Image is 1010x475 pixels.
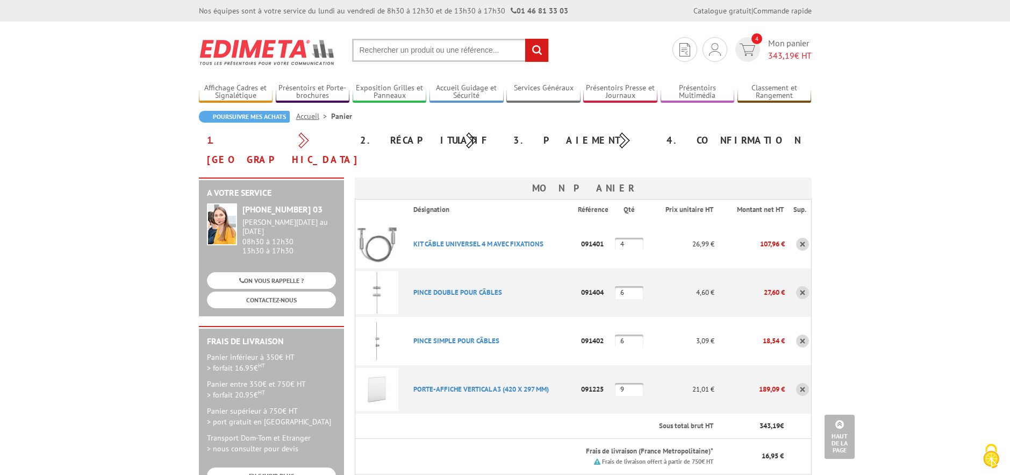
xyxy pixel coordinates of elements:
th: Sup. [785,200,811,220]
a: Affichage Cadres et Signalétique [199,83,273,101]
p: 091225 [578,380,614,399]
span: € HT [768,49,812,62]
p: Transport Dom-Tom et Etranger [207,433,336,454]
div: [PERSON_NAME][DATE] au [DATE] [242,218,336,236]
p: 27,60 € [714,283,785,302]
p: 4,60 € [648,283,714,302]
p: Prix unitaire HT [656,205,713,215]
th: Qté [615,200,648,220]
p: Panier inférieur à 350€ HT [207,352,336,373]
a: Commande rapide [753,6,812,16]
img: KIT CâBLE UNIVERSEL 4 M AVEC FIXATIONS [355,223,398,266]
th: Désignation [405,200,578,220]
h2: A votre service [207,188,336,198]
p: 091404 [578,283,614,302]
p: Référence [578,205,613,215]
small: Frais de livraison offert à partir de 750€ HT [602,458,713,465]
a: Classement et Rangement [737,83,812,101]
span: 4 [751,33,762,44]
p: 26,99 € [648,235,714,253]
h3: Mon panier [355,178,812,199]
p: 3,09 € [648,331,714,350]
a: Accueil Guidage et Sécurité [429,83,504,101]
img: PORTE-AFFICHE VERTICAL A3 (420 X 297 MM) [355,368,398,411]
p: Montant net HT [723,205,784,215]
div: Nos équipes sont à votre service du lundi au vendredi de 8h30 à 12h30 et de 13h30 à 17h30 [199,5,568,16]
p: 091401 [578,235,614,253]
div: | [693,5,812,16]
strong: 01 46 81 33 03 [511,6,568,16]
th: Sous total brut HT [405,414,714,439]
p: 21,01 € [648,380,714,399]
img: Cookies (fenêtre modale) [978,443,1005,470]
img: PINCE DOUBLE POUR CâBLES [355,271,398,314]
p: 091402 [578,331,614,350]
p: 107,96 € [714,235,785,253]
a: ON VOUS RAPPELLE ? [207,272,336,289]
span: 343,19 [760,421,780,430]
span: > forfait 16.95€ [207,363,265,373]
a: Poursuivre mes achats [199,111,290,123]
a: Exposition Grilles et Panneaux [353,83,427,101]
button: Cookies (fenêtre modale) [972,438,1010,475]
img: devis rapide [709,43,721,56]
h2: Frais de Livraison [207,337,336,346]
a: Accueil [296,111,331,121]
img: picto.png [594,458,600,465]
a: PINCE SIMPLE POUR CâBLES [413,336,499,345]
img: PINCE SIMPLE POUR CâBLES [355,320,398,363]
p: 189,09 € [714,380,785,399]
a: PINCE DOUBLE POUR CâBLES [413,288,502,297]
span: > nous consulter pour devis [207,444,298,453]
span: 343,19 [768,50,794,61]
p: 18,54 € [714,331,785,350]
a: Haut de la page [825,415,855,459]
a: Services Généraux [506,83,581,101]
div: 08h30 à 12h30 13h30 à 17h30 [242,218,336,255]
a: Présentoirs Multimédia [661,83,735,101]
img: Edimeta [199,32,336,72]
li: Panier [331,111,352,122]
a: Présentoirs Presse et Journaux [583,83,657,101]
a: devis rapide 4 Mon panier 343,19€ HT [733,37,812,62]
p: € [723,421,784,431]
p: Panier supérieur à 750€ HT [207,406,336,427]
img: devis rapide [679,43,690,56]
span: 16,95 € [762,451,784,460]
div: 3. Paiement [505,131,658,150]
a: CONTACTEZ-NOUS [207,292,336,308]
input: Rechercher un produit ou une référence... [352,39,549,62]
span: Mon panier [768,37,812,62]
div: 4. Confirmation [658,131,812,150]
span: > forfait 20.95€ [207,390,265,400]
a: Présentoirs et Porte-brochures [276,83,350,101]
span: > port gratuit en [GEOGRAPHIC_DATA] [207,417,331,427]
input: rechercher [525,39,548,62]
img: devis rapide [740,44,755,56]
sup: HT [258,361,265,369]
sup: HT [258,388,265,396]
div: 2. Récapitulatif [352,131,505,150]
p: Panier entre 350€ et 750€ HT [207,379,336,400]
a: Catalogue gratuit [693,6,751,16]
strong: [PHONE_NUMBER] 03 [242,204,323,215]
a: KIT CâBLE UNIVERSEL 4 M AVEC FIXATIONS [413,239,543,249]
p: Frais de livraison (France Metropolitaine)* [413,446,713,457]
div: 1. [GEOGRAPHIC_DATA] [199,131,352,169]
a: PORTE-AFFICHE VERTICAL A3 (420 X 297 MM) [413,385,549,394]
img: widget-service.jpg [207,203,237,245]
